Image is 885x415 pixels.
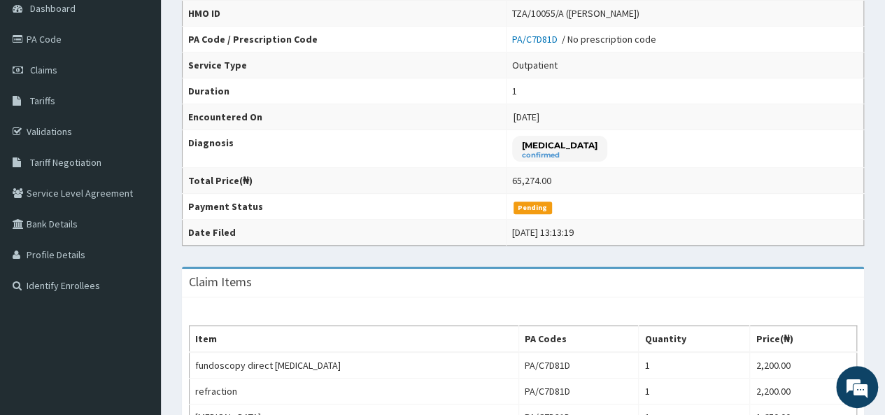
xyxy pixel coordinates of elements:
span: Tariffs [30,94,55,107]
span: Dashboard [30,2,76,15]
div: 1 [512,84,517,98]
span: Tariff Negotiation [30,156,101,169]
small: confirmed [522,152,597,159]
div: TZA/10055/A ([PERSON_NAME]) [512,6,639,20]
div: Navigation go back [15,77,36,98]
div: Outpatient [512,58,558,72]
td: 1 [639,352,750,379]
span: [DATE] [514,111,539,123]
h3: Claim Items [189,276,252,288]
th: Date Filed [183,220,507,246]
th: PA Code / Prescription Code [183,27,507,52]
th: Service Type [183,52,507,78]
div: / No prescription code [512,32,656,46]
span: Claims [30,64,57,76]
div: Chat with us now [94,78,256,97]
td: PA/C7D81D [518,352,639,379]
div: [DATE] 13:13:19 [512,225,574,239]
th: PA Codes [518,326,639,353]
div: 65,274.00 [512,174,551,188]
td: 2,200.00 [750,379,857,405]
span: We're online! [81,120,193,262]
td: PA/C7D81D [518,379,639,405]
th: Price(₦) [750,326,857,353]
th: Diagnosis [183,130,507,168]
span: Pending [514,202,552,214]
div: Minimize live chat window [229,7,263,41]
th: Duration [183,78,507,104]
td: 2,200.00 [750,352,857,379]
a: PA/C7D81D [512,33,562,45]
td: refraction [190,379,519,405]
th: HMO ID [183,1,507,27]
th: Total Price(₦) [183,168,507,194]
td: 1 [639,379,750,405]
th: Encountered On [183,104,507,130]
th: Item [190,326,519,353]
textarea: Type your message and hit 'Enter' [7,271,267,320]
th: Payment Status [183,194,507,220]
td: fundoscopy direct [MEDICAL_DATA] [190,352,519,379]
img: d_794563401_company_1708531726252_794563401 [47,70,78,105]
th: Quantity [639,326,750,353]
p: [MEDICAL_DATA] [522,139,597,151]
